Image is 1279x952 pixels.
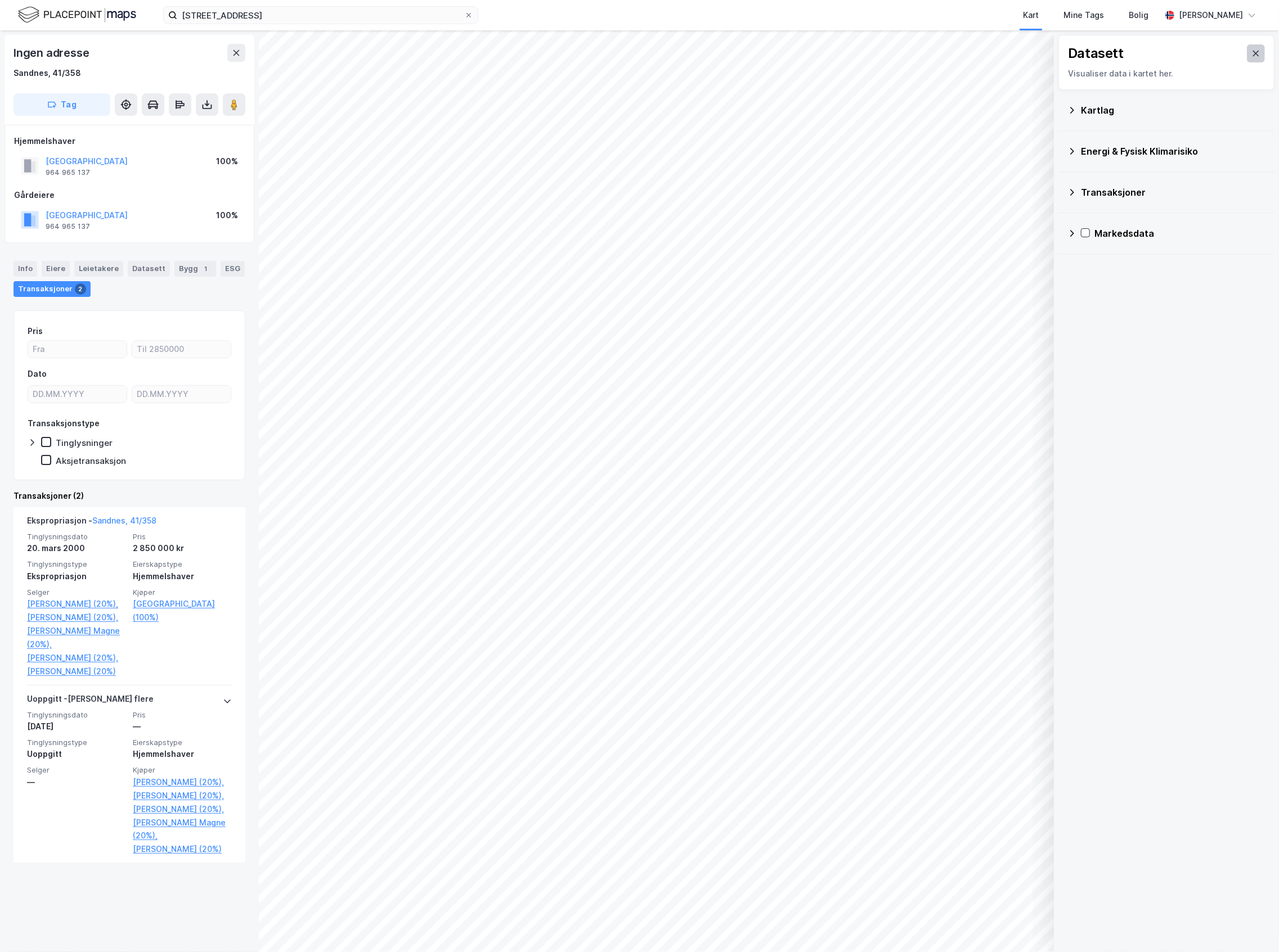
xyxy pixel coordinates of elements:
[177,7,464,24] input: Søk på adresse, matrikkel, gårdeiere, leietakere eller personer
[133,816,232,843] a: [PERSON_NAME] Magne (20%),
[1068,67,1265,80] div: Visualiser data i kartet her.
[74,261,123,277] div: Leietakere
[75,283,86,295] div: 2
[27,560,126,569] span: Tinglysningstype
[133,542,232,555] div: 2 850 000 kr
[46,222,90,231] div: 964 965 137
[1063,8,1104,22] div: Mine Tags
[27,651,126,665] a: [PERSON_NAME] (20%),
[221,261,245,277] div: ESG
[1094,227,1265,240] div: Markedsdata
[28,341,127,358] input: Fra
[1068,44,1124,62] div: Datasett
[133,532,232,542] span: Pris
[133,789,232,802] a: [PERSON_NAME] (20%),
[14,188,245,202] div: Gårdeiere
[27,710,126,720] span: Tinglysningsdato
[128,261,170,277] div: Datasett
[28,386,127,403] input: DD.MM.YYYY
[216,155,238,168] div: 100%
[133,710,232,720] span: Pris
[27,775,126,789] div: —
[27,597,126,611] a: [PERSON_NAME] (20%),
[18,5,136,25] img: logo.f888ab2527a4732fd821a326f86c7f29.svg
[27,588,126,597] span: Selger
[1023,8,1039,22] div: Kart
[133,560,232,569] span: Eierskapstype
[46,168,90,177] div: 964 965 137
[1223,898,1279,952] iframe: Chat Widget
[92,516,156,525] a: Sandnes, 41/358
[14,134,245,148] div: Hjemmelshaver
[14,261,37,277] div: Info
[174,261,216,277] div: Bygg
[28,367,47,381] div: Dato
[27,692,154,710] div: Uoppgitt - [PERSON_NAME] flere
[200,263,212,274] div: 1
[14,66,81,80] div: Sandnes, 41/358
[133,720,232,733] div: —
[1081,103,1265,117] div: Kartlag
[27,747,126,761] div: Uoppgitt
[133,765,232,775] span: Kjøper
[27,665,126,678] a: [PERSON_NAME] (20%)
[27,570,126,583] div: Ekspropriasjon
[27,542,126,555] div: 20. mars 2000
[216,209,238,222] div: 100%
[133,570,232,583] div: Hjemmelshaver
[132,386,231,403] input: DD.MM.YYYY
[133,597,232,624] a: [GEOGRAPHIC_DATA] (100%)
[133,747,232,761] div: Hjemmelshaver
[27,514,156,532] div: Ekspropriasjon -
[133,588,232,597] span: Kjøper
[27,720,126,733] div: [DATE]
[27,738,126,747] span: Tinglysningstype
[1223,898,1279,952] div: Kontrollprogram for chat
[56,455,126,466] div: Aksjetransaksjon
[27,765,126,775] span: Selger
[27,611,126,624] a: [PERSON_NAME] (20%),
[42,261,70,277] div: Eiere
[14,281,91,297] div: Transaksjoner
[14,93,110,116] button: Tag
[28,417,100,430] div: Transaksjonstype
[1129,8,1148,22] div: Bolig
[27,532,126,542] span: Tinglysningsdato
[132,341,231,358] input: Til 2850000
[133,842,232,856] a: [PERSON_NAME] (20%)
[28,324,43,338] div: Pris
[133,802,232,816] a: [PERSON_NAME] (20%),
[133,775,232,789] a: [PERSON_NAME] (20%),
[14,489,245,503] div: Transaksjoner (2)
[27,624,126,651] a: [PERSON_NAME] Magne (20%),
[14,44,91,62] div: Ingen adresse
[133,738,232,747] span: Eierskapstype
[1081,145,1265,158] div: Energi & Fysisk Klimarisiko
[1179,8,1243,22] div: [PERSON_NAME]
[1081,186,1265,199] div: Transaksjoner
[56,437,113,448] div: Tinglysninger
